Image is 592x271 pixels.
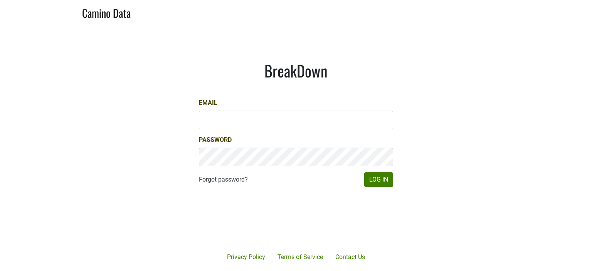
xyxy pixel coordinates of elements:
[82,3,131,21] a: Camino Data
[364,172,393,187] button: Log In
[199,98,217,108] label: Email
[329,249,371,265] a: Contact Us
[271,249,329,265] a: Terms of Service
[199,175,248,184] a: Forgot password?
[199,61,393,80] h1: BreakDown
[221,249,271,265] a: Privacy Policy
[199,135,232,145] label: Password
